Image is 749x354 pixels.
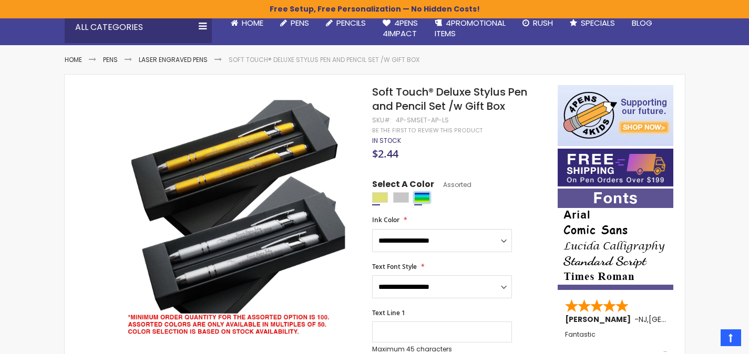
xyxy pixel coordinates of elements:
[65,12,212,43] div: All Categories
[139,55,208,64] a: Laser Engraved Pens
[222,12,272,35] a: Home
[372,192,388,203] div: Gold
[558,149,673,186] img: Free shipping on orders over $199
[317,12,374,35] a: Pencils
[632,17,652,28] span: Blog
[426,12,514,46] a: 4PROMOTIONALITEMS
[623,12,661,35] a: Blog
[721,329,741,346] a: Top
[565,314,634,325] span: [PERSON_NAME]
[435,17,506,39] span: 4PROMOTIONAL ITEMS
[649,314,726,325] span: [GEOGRAPHIC_DATA]
[229,56,419,64] li: Soft Touch® Deluxe Stylus Pen and Pencil Set /w Gift Box
[372,179,434,193] span: Select A Color
[383,17,418,39] span: 4Pens 4impact
[434,180,471,189] span: Assorted
[414,192,430,203] div: Assorted
[372,215,399,224] span: Ink Color
[372,127,483,134] a: Be the first to review this product
[372,85,527,113] span: Soft Touch® Deluxe Stylus Pen and Pencil Set /w Gift Box
[118,100,358,340] img: updated-assorted-soft-touch-duo-gold-custom-pen-and-pencil-set-with-box.jpg
[374,12,426,46] a: 4Pens4impact
[561,12,623,35] a: Specials
[558,189,673,290] img: font-personalization-examples
[372,345,512,353] p: Maximum 45 characters
[396,116,449,124] div: 4P-SMSET-AP-LS
[372,262,417,271] span: Text Font Style
[558,85,673,146] img: 4pens 4 kids
[372,116,392,124] strong: SKU
[272,12,317,35] a: Pens
[242,17,263,28] span: Home
[565,331,667,353] div: Fantastic
[372,308,405,317] span: Text Line 1
[103,55,118,64] a: Pens
[514,12,561,35] a: Rush
[533,17,553,28] span: Rush
[639,314,647,325] span: NJ
[65,55,82,64] a: Home
[634,314,726,325] span: - ,
[581,17,615,28] span: Specials
[291,17,309,28] span: Pens
[372,136,401,145] span: In stock
[372,137,401,145] div: Availability
[336,17,366,28] span: Pencils
[393,192,409,203] div: Silver
[372,147,398,161] span: $2.44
